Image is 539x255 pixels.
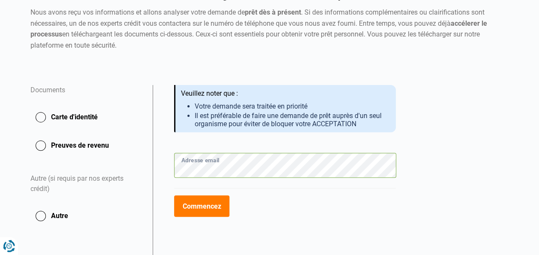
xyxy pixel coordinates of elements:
[245,8,301,16] strong: prêt dès à présent
[30,135,142,156] button: Preuves de revenu
[30,7,509,51] div: Nous avons reçu vos informations et allons analyser votre demande de . Si des informations complé...
[181,89,389,98] div: Veuillez noter que :
[30,85,142,106] div: Documents
[195,102,389,110] li: Votre demande sera traitée en priorité
[30,163,142,205] div: Autre (si requis par nos experts crédit)
[30,106,142,128] button: Carte d'identité
[30,205,142,227] button: Autre
[195,112,389,128] li: Il est préférable de faire une demande de prêt auprès d'un seul organisme pour éviter de bloquer ...
[174,195,229,217] button: Commencez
